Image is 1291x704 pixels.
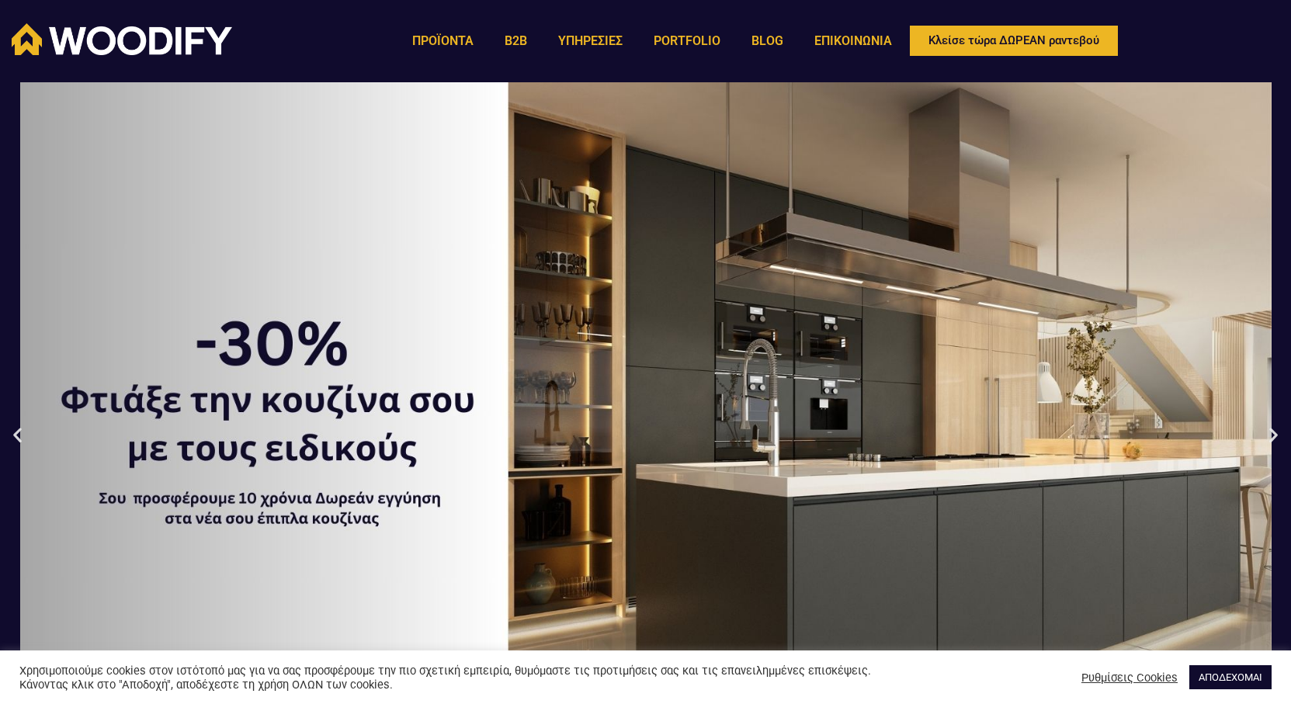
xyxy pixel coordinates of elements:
nav: Menu [397,23,908,59]
a: B2B [489,23,543,59]
div: Χρησιμοποιούμε cookies στον ιστότοπό μας για να σας προσφέρουμε την πιο σχετική εμπειρία, θυμόμασ... [19,664,896,692]
a: ΥΠΗΡΕΣΙΕΣ [543,23,638,59]
a: Ρυθμίσεις Cookies [1081,671,1178,685]
a: BLOG [736,23,799,59]
a: PORTFOLIO [638,23,736,59]
img: Woodify [12,23,232,55]
a: ΕΠΙΚΟΙΝΩΝΙΑ [799,23,908,59]
a: Κλείσε τώρα ΔΩΡΕΑΝ ραντεβού [908,23,1120,58]
a: ΑΠΟΔΕΧΟΜΑΙ [1189,665,1272,689]
span: Κλείσε τώρα ΔΩΡΕΑΝ ραντεβού [928,35,1099,47]
a: ΠΡΟΪΟΝΤΑ [397,23,489,59]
